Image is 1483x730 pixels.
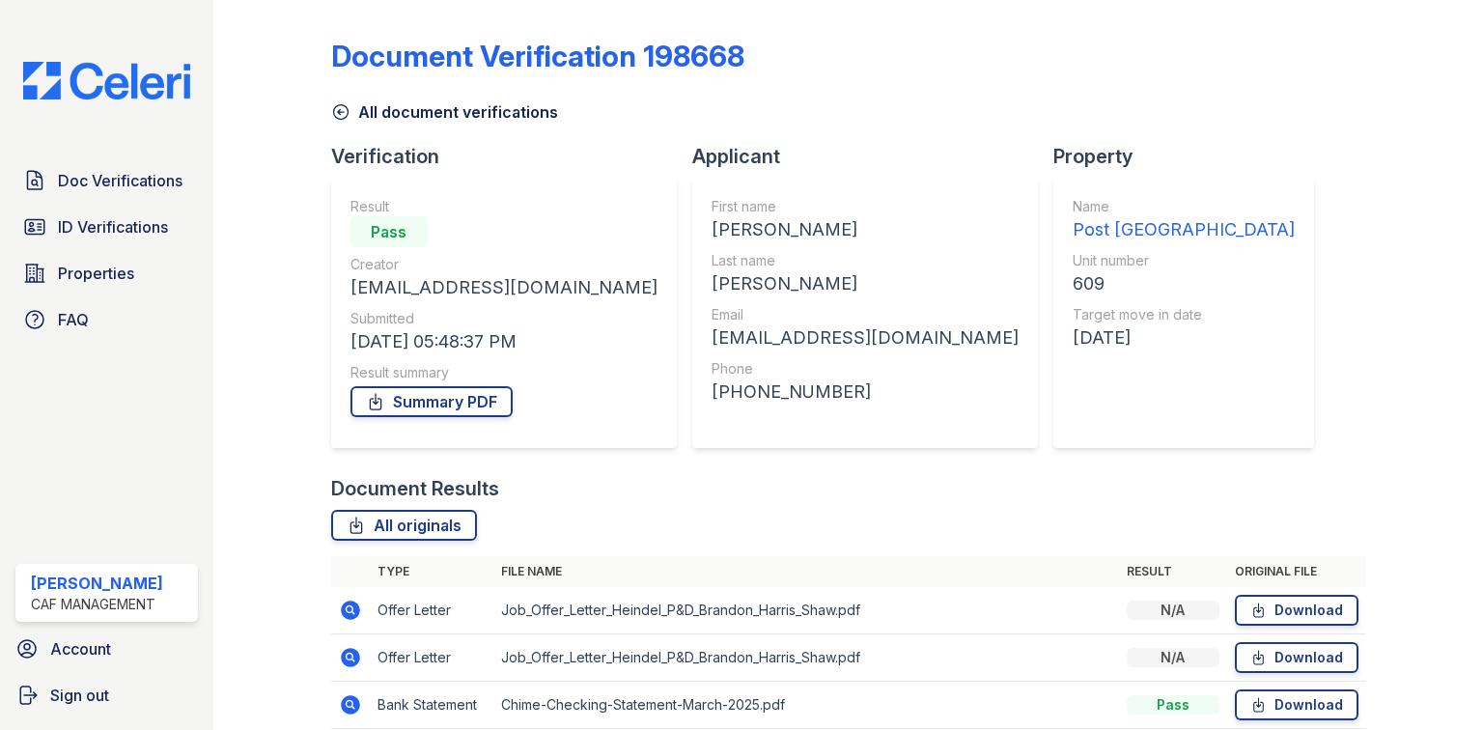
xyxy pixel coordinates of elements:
[493,556,1119,587] th: File name
[712,305,1019,324] div: Email
[1073,324,1295,351] div: [DATE]
[50,684,109,707] span: Sign out
[8,62,206,99] img: CE_Logo_Blue-a8612792a0a2168367f1c8372b55b34899dd931a85d93a1a3d3e32e68fde9ad4.png
[8,676,206,715] a: Sign out
[712,324,1019,351] div: [EMAIL_ADDRESS][DOMAIN_NAME]
[1119,556,1227,587] th: Result
[331,143,692,170] div: Verification
[350,386,513,417] a: Summary PDF
[493,587,1119,634] td: Job_Offer_Letter_Heindel_P&D_Brandon_Harris_Shaw.pdf
[350,197,658,216] div: Result
[1235,689,1358,720] a: Download
[712,197,1019,216] div: First name
[370,634,493,682] td: Offer Letter
[1235,595,1358,626] a: Download
[1073,270,1295,297] div: 609
[8,630,206,668] a: Account
[350,255,658,274] div: Creator
[370,556,493,587] th: Type
[331,510,477,541] a: All originals
[1127,601,1219,620] div: N/A
[50,637,111,660] span: Account
[350,274,658,301] div: [EMAIL_ADDRESS][DOMAIN_NAME]
[350,363,658,382] div: Result summary
[1053,143,1329,170] div: Property
[1073,305,1295,324] div: Target move in date
[370,682,493,729] td: Bank Statement
[331,39,744,73] div: Document Verification 198668
[1073,197,1295,243] a: Name Post [GEOGRAPHIC_DATA]
[1073,197,1295,216] div: Name
[712,251,1019,270] div: Last name
[1235,642,1358,673] a: Download
[493,634,1119,682] td: Job_Offer_Letter_Heindel_P&D_Brandon_Harris_Shaw.pdf
[712,359,1019,379] div: Phone
[370,587,493,634] td: Offer Letter
[31,595,163,614] div: CAF Management
[712,270,1019,297] div: [PERSON_NAME]
[1127,648,1219,667] div: N/A
[58,215,168,239] span: ID Verifications
[692,143,1053,170] div: Applicant
[31,572,163,595] div: [PERSON_NAME]
[1227,556,1366,587] th: Original file
[58,169,182,192] span: Doc Verifications
[493,682,1119,729] td: Chime-Checking-Statement-March-2025.pdf
[712,216,1019,243] div: [PERSON_NAME]
[331,100,558,124] a: All document verifications
[15,161,198,200] a: Doc Verifications
[58,262,134,285] span: Properties
[350,216,428,247] div: Pass
[712,379,1019,406] div: [PHONE_NUMBER]
[331,475,499,502] div: Document Results
[1073,251,1295,270] div: Unit number
[58,308,89,331] span: FAQ
[1127,695,1219,715] div: Pass
[15,254,198,293] a: Properties
[15,208,198,246] a: ID Verifications
[15,300,198,339] a: FAQ
[350,328,658,355] div: [DATE] 05:48:37 PM
[350,309,658,328] div: Submitted
[1073,216,1295,243] div: Post [GEOGRAPHIC_DATA]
